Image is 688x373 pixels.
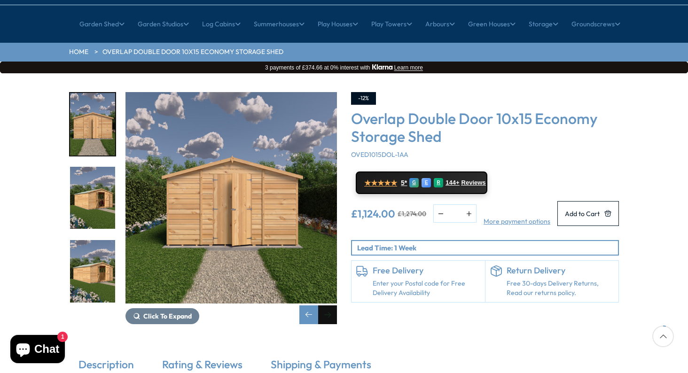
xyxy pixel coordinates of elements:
[351,109,619,146] h3: Overlap Double Door 10x15 Economy Storage Shed
[373,265,480,276] h6: Free Delivery
[373,279,480,297] a: Enter your Postal code for Free Delivery Availability
[318,12,358,36] a: Play Houses
[254,12,305,36] a: Summerhouses
[364,179,397,187] span: ★★★★★
[79,12,125,36] a: Garden Shed
[318,305,337,324] div: Next slide
[461,179,486,186] span: Reviews
[70,240,115,303] img: OverlapValueDoubleDoor15X10_WINDOWS_Garden_LH_200x200.jpg
[69,92,116,156] div: 4 / 23
[102,47,283,57] a: Overlap Double Door 10x15 Economy Storage Shed
[398,210,426,217] del: £1,274.00
[70,167,115,229] img: OverlapValueDoubleDoor15X10_WINDOWS_Garden_LHLIFE_200x200.jpg
[484,217,550,226] a: More payment options
[409,178,419,187] div: G
[70,93,115,155] img: OverlapValueDoubleDoor15X10_WINDOWS_Garden_END_200x200.jpg
[507,265,614,276] h6: Return Delivery
[425,12,455,36] a: Arbours
[529,12,558,36] a: Storage
[351,209,395,219] ins: £1,124.00
[125,92,337,324] div: 4 / 23
[468,12,516,36] a: Green Houses
[69,166,116,230] div: 5 / 23
[351,92,376,105] div: -12%
[8,335,68,365] inbox-online-store-chat: Shopify online store chat
[143,312,192,320] span: Click To Expand
[565,210,600,217] span: Add to Cart
[125,308,199,324] button: Click To Expand
[69,47,88,57] a: HOME
[351,150,408,159] span: OVED1015DOL-1AA
[571,12,620,36] a: Groundscrews
[202,12,241,36] a: Log Cabins
[371,12,412,36] a: Play Towers
[434,178,443,187] div: R
[507,279,614,297] p: Free 30-days Delivery Returns, Read our returns policy.
[69,239,116,303] div: 6 / 23
[138,12,189,36] a: Garden Studios
[299,305,318,324] div: Previous slide
[356,171,487,194] a: ★★★★★ 5* G E R 144+ Reviews
[422,178,431,187] div: E
[446,179,459,186] span: 144+
[557,201,619,226] button: Add to Cart
[125,92,337,303] img: Overlap Double Door 10x15 Economy Storage Shed
[357,243,618,253] p: Lead Time: 1 Week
